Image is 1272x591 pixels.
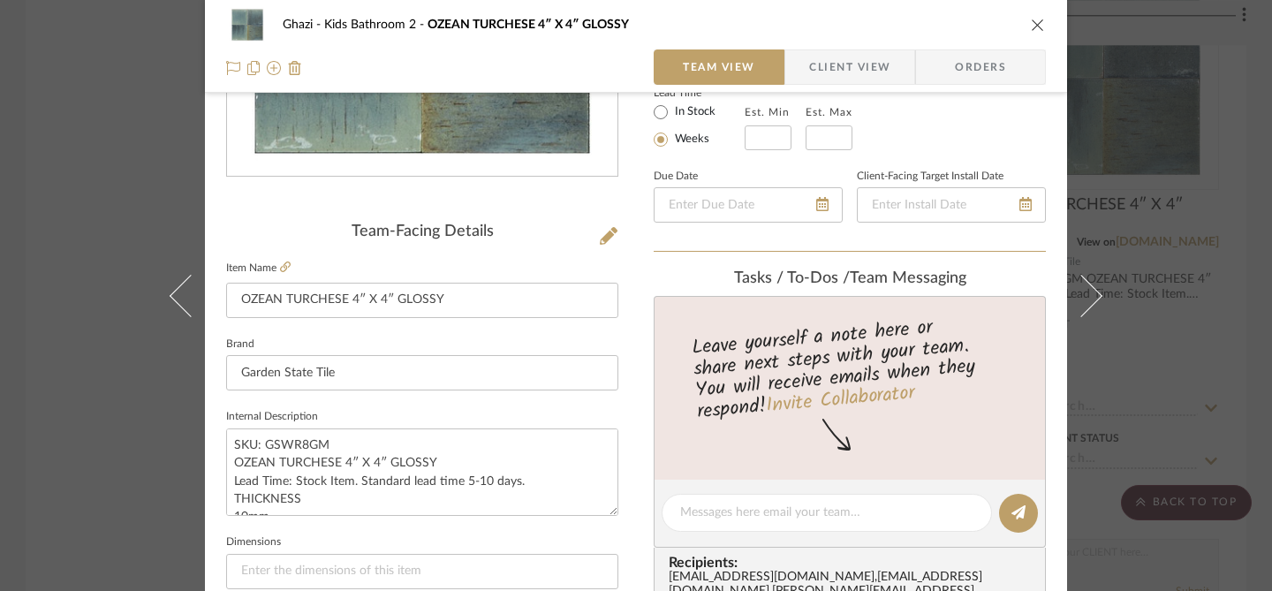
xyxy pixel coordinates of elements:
label: Weeks [671,132,709,148]
input: Enter Install Date [857,187,1046,223]
label: Internal Description [226,413,318,421]
input: Enter Due Date [654,187,843,223]
input: Enter Brand [226,355,618,390]
label: Item Name [226,261,291,276]
div: team Messaging [654,269,1046,289]
div: Leave yourself a note here or share next steps with your team. You will receive emails when they ... [652,308,1049,427]
img: 824908ac-0137-448d-bb6b-39f3ab650c00_48x40.jpg [226,7,269,42]
span: Tasks / To-Dos / [734,270,850,286]
button: close [1030,17,1046,33]
label: In Stock [671,104,715,120]
span: Ghazi [283,19,324,31]
span: Client View [809,49,890,85]
a: Invite Collaborator [765,378,916,422]
label: Brand [226,340,254,349]
div: Team-Facing Details [226,223,618,242]
input: Enter the dimensions of this item [226,554,618,589]
label: Dimensions [226,538,281,547]
span: Team View [683,49,755,85]
label: Est. Max [806,106,852,118]
img: Remove from project [288,61,302,75]
label: Est. Min [745,106,790,118]
mat-radio-group: Select item type [654,101,745,150]
label: Due Date [654,172,698,181]
span: OZEAN TURCHESE 4″ X 4″ GLOSSY [428,19,629,31]
span: Recipients: [669,555,1038,571]
span: Orders [935,49,1026,85]
input: Enter Item Name [226,283,618,318]
label: Client-Facing Target Install Date [857,172,1003,181]
span: Kids Bathroom 2 [324,19,428,31]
